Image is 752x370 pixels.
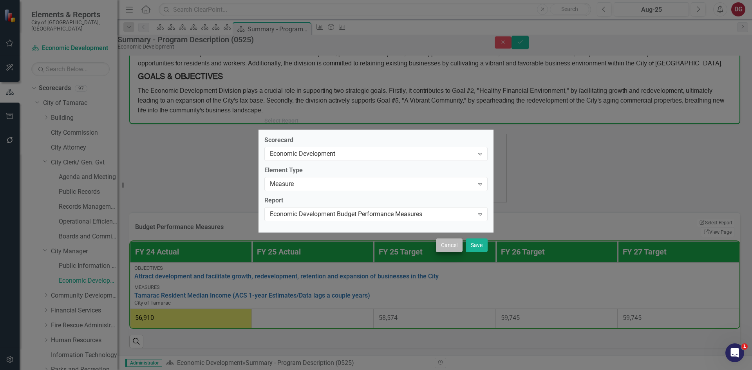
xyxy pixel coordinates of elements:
button: Cancel [436,238,463,252]
iframe: Intercom live chat [725,343,744,362]
div: Select Report [264,118,298,124]
div: Economic Development [270,150,474,159]
button: Save [466,238,488,252]
label: Element Type [264,166,488,175]
div: Measure [270,180,474,189]
div: Economic Development Budget Performance Measures [270,210,474,219]
label: Report [264,196,488,205]
span: 1 [741,343,748,350]
label: Scorecard [264,136,488,145]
